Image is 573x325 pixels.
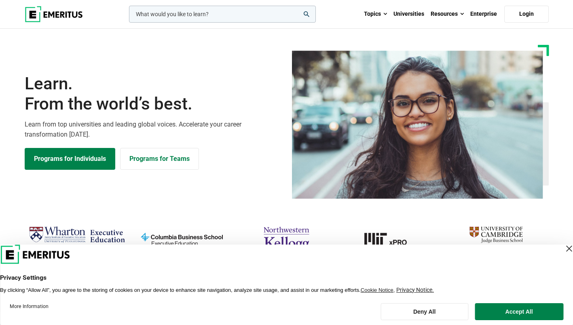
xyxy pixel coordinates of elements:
[25,94,282,114] span: From the world’s best.
[120,148,199,170] a: Explore for Business
[448,223,544,255] img: cambridge-judge-business-school
[25,148,115,170] a: Explore Programs
[29,223,125,247] img: Wharton Executive Education
[129,6,316,23] input: woocommerce-product-search-field-0
[292,51,543,199] img: Learn from the world's best
[238,223,335,255] img: northwestern-kellogg
[133,223,230,255] img: columbia-business-school
[343,223,440,255] a: MIT-xPRO
[504,6,549,23] a: Login
[25,119,282,140] p: Learn from top universities and leading global voices. Accelerate your career transformation [DATE].
[25,74,282,114] h1: Learn.
[343,223,440,255] img: MIT xPRO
